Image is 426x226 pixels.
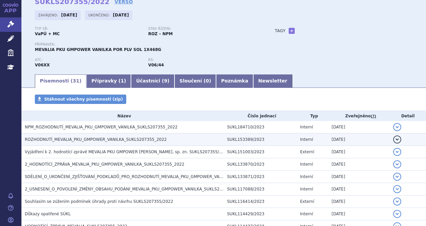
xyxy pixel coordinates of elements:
[393,185,401,193] button: detail
[328,133,390,146] td: [DATE]
[393,210,401,218] button: detail
[393,135,401,144] button: detail
[393,173,401,181] button: detail
[35,63,50,67] strong: POTRAVINY PRO ZVLÁŠTNÍ LÉKAŘSKÉ ÚČELY (PZLÚ) (ČESKÁ ATC SKUPINA)
[300,212,313,216] span: Interní
[224,133,297,146] td: SUKL153389/2023
[300,174,313,179] span: Interní
[61,13,77,17] strong: [DATE]
[25,150,229,154] span: Vyjádření k 2. hodnotící zprávě MEVALIA PKU GMPOWER VANILKA, sp. zn. SUKLS207355/2022
[224,111,297,121] th: Číslo jednací
[148,63,164,67] strong: definované směsi aminokyselin a glykomakropeptidu s nízkým obsahem fenylalaninu (dávkované formy ...
[300,137,313,142] span: Interní
[224,146,297,158] td: SUKL151003/2023
[371,114,376,119] abbr: (?)
[300,162,313,167] span: Interní
[328,183,390,195] td: [DATE]
[390,111,426,121] th: Detail
[300,199,314,204] span: Externí
[253,74,292,88] a: Newsletter
[206,78,209,83] span: 0
[300,125,313,129] span: Interní
[25,187,244,191] span: 2_USNESENÍ_O_POVOLENÍ_ZMĚNY_OBSAHU_PODÁNÍ_MEVALIA_PKU_GMPOWER_VANILKA_SUKLS207355_2022
[224,183,297,195] td: SUKL117088/2023
[224,208,297,220] td: SUKL114429/2023
[328,111,390,121] th: Zveřejněno
[25,212,71,216] span: Důkazy opatřené SÚKL
[300,150,314,154] span: Externí
[328,121,390,133] td: [DATE]
[393,123,401,131] button: detail
[113,13,129,17] strong: [DATE]
[289,28,295,34] a: +
[25,199,173,204] span: Souhlasím se zúžením podmínek úhrady proti návrhu SUKLS207355/2022
[35,58,141,62] p: ATC:
[224,121,297,133] td: SUKL184710/2023
[44,97,123,102] span: Stáhnout všechny písemnosti (zip)
[297,111,328,121] th: Typ
[224,158,297,171] td: SUKL133870/2023
[86,74,131,88] a: Přípravky (1)
[148,58,255,62] p: RS:
[25,125,177,129] span: NPM_ROZHODNUTÍ_MEVALIA_PKU_GMPOWER_VANILKA_SUKLS207355_2022
[25,174,274,179] span: SDĚLENÍ_O_UKONČENÍ_ZJIŠŤOVÁNÍ_PODKLADŮ_PRO_ROZHODNUTÍ_MEVALIA_PKU_GMPOWER_VANILKA_SUKLS207355_2022
[35,32,60,36] strong: VaPÚ + MC
[216,74,253,88] a: Poznámka
[393,148,401,156] button: detail
[300,187,313,191] span: Interní
[148,32,172,36] strong: ROZ – NPM
[328,195,390,208] td: [DATE]
[38,12,59,18] span: Zahájeno:
[25,162,184,167] span: 2_HODNOTÍCÍ_ZPRÁVA_MEVALIA_PKU_GMPOWER_VANILKA_SUKLS207355_2022
[328,208,390,220] td: [DATE]
[35,95,126,104] a: Stáhnout všechny písemnosti (zip)
[131,74,174,88] a: Účastníci (9)
[35,47,161,52] span: MEVALIA PKU GMPOWER VANILKA POR PLV SOL 1X468G
[73,78,79,83] span: 31
[393,160,401,168] button: detail
[328,146,390,158] td: [DATE]
[224,171,297,183] td: SUKL133871/2023
[35,43,262,47] p: Přípravek:
[121,78,124,83] span: 1
[25,137,167,142] span: ROZHODNUTÍ_MEVALIA_PKU_GMPOWER_VANILKA_SUKLS207355_2022
[164,78,167,83] span: 9
[35,27,141,31] p: Typ SŘ:
[224,195,297,208] td: SUKL116414/2023
[275,27,286,35] h3: Tagy
[148,27,255,31] p: Stav řízení:
[21,111,224,121] th: Název
[393,197,401,206] button: detail
[88,12,111,18] span: Ukončeno:
[35,74,86,88] a: Písemnosti (31)
[174,74,216,88] a: Sloučení (0)
[328,158,390,171] td: [DATE]
[328,171,390,183] td: [DATE]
